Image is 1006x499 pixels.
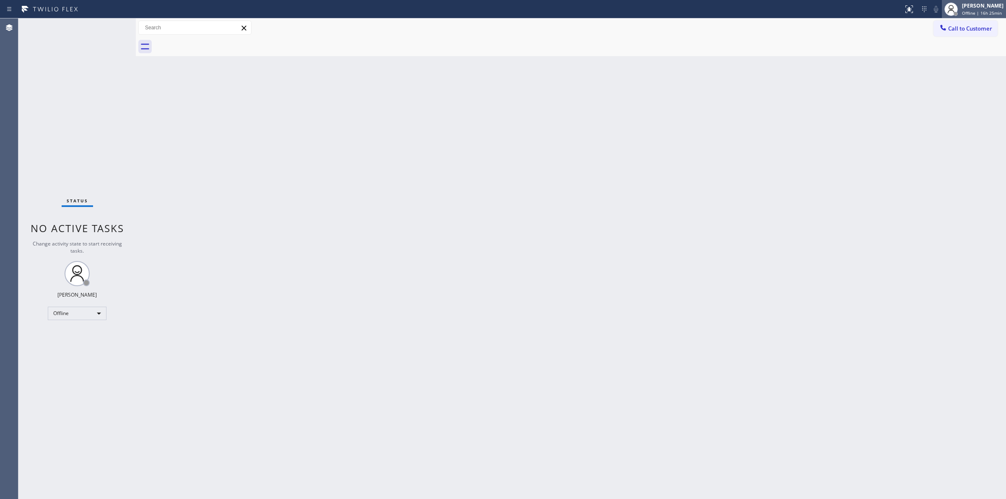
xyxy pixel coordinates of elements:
span: No active tasks [31,221,124,235]
div: [PERSON_NAME] [962,2,1003,9]
div: [PERSON_NAME] [57,291,97,298]
input: Search [139,21,251,34]
span: Offline | 16h 25min [962,10,1002,16]
button: Mute [930,3,942,15]
span: Call to Customer [948,25,992,32]
span: Status [67,198,88,204]
button: Call to Customer [933,21,998,36]
div: Offline [48,307,106,320]
span: Change activity state to start receiving tasks. [33,240,122,254]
